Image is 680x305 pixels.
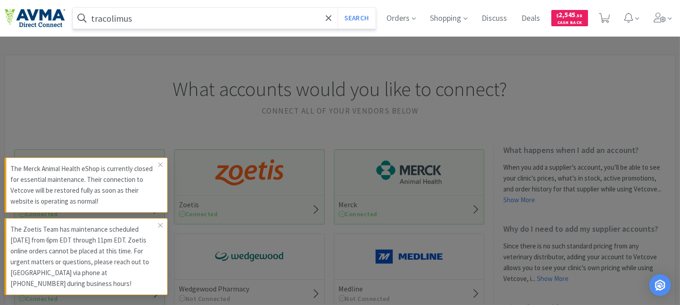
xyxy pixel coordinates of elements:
span: . 58 [576,13,583,19]
a: $2,545.58Cash Back [551,6,588,30]
p: The Merck Animal Health eShop is currently closed for essential maintenance. Their connection to ... [10,163,158,207]
button: Search [338,8,375,29]
span: $ [557,13,559,19]
p: The Zoetis Team has maintenance scheduled [DATE] from 6pm EDT through 11pm EDT. Zoetis online ord... [10,224,158,289]
span: 2,545 [557,10,583,19]
input: Search by item, sku, manufacturer, ingredient, size... [73,8,376,29]
a: Deals [518,14,544,23]
span: Cash Back [557,20,583,26]
img: e4e33dab9f054f5782a47901c742baa9_102.png [5,9,65,28]
div: Open Intercom Messenger [649,274,671,296]
a: Discuss [478,14,511,23]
